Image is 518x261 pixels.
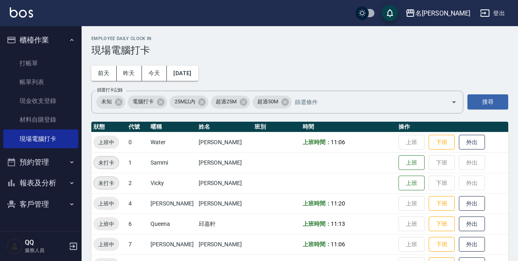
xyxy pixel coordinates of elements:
th: 班別 [252,122,301,132]
span: 11:13 [331,221,345,227]
button: 昨天 [117,66,142,81]
img: Person [7,238,23,254]
td: [PERSON_NAME] [197,234,252,254]
button: 名[PERSON_NAME] [402,5,474,22]
a: 材料自購登錄 [3,110,78,129]
button: 下班 [429,135,455,150]
p: 服務人員 [25,247,66,254]
th: 代號 [126,122,148,132]
td: 邱嘉軒 [197,214,252,234]
button: 下班 [429,196,455,211]
button: 上班 [398,155,425,170]
button: 外出 [459,216,485,232]
input: 篩選條件 [293,95,437,109]
h5: QQ [25,239,66,247]
button: 預約管理 [3,152,78,173]
th: 暱稱 [148,122,197,132]
th: 姓名 [197,122,252,132]
td: 1 [126,152,148,173]
span: 25M以內 [170,98,200,106]
button: 櫃檯作業 [3,29,78,51]
span: 11:06 [331,139,345,145]
span: 超過50M [252,98,283,106]
b: 上班時間： [303,221,331,227]
td: Water [148,132,197,152]
td: [PERSON_NAME] [197,173,252,193]
h2: Employee Daily Clock In [91,36,508,41]
td: 0 [126,132,148,152]
a: 現場電腦打卡 [3,129,78,148]
span: 未打卡 [94,179,119,187]
th: 時間 [301,122,397,132]
button: 今天 [142,66,167,81]
span: 上班中 [93,199,119,208]
button: 客戶管理 [3,194,78,215]
span: 超過25M [211,98,241,106]
td: [PERSON_NAME] [197,193,252,214]
div: 25M以內 [170,96,209,109]
td: 4 [126,193,148,214]
a: 現金收支登錄 [3,91,78,110]
td: Vicky [148,173,197,193]
a: 打帳單 [3,54,78,73]
span: 11:06 [331,241,345,248]
th: 狀態 [91,122,126,132]
button: 外出 [459,196,485,211]
span: 上班中 [93,220,119,228]
td: [PERSON_NAME] [148,234,197,254]
span: 上班中 [93,138,119,147]
div: 超過50M [252,96,292,109]
td: 6 [126,214,148,234]
button: 報表及分析 [3,172,78,194]
b: 上班時間： [303,139,331,145]
button: Open [447,96,460,109]
h3: 現場電腦打卡 [91,45,508,56]
td: [PERSON_NAME] [197,152,252,173]
span: 未打卡 [94,158,119,167]
img: Logo [10,7,33,18]
div: 名[PERSON_NAME] [415,8,470,18]
td: [PERSON_NAME] [148,193,197,214]
b: 上班時間： [303,200,331,207]
button: [DATE] [167,66,198,81]
span: 11:20 [331,200,345,207]
button: 前天 [91,66,117,81]
button: save [382,5,398,21]
td: [PERSON_NAME] [197,132,252,152]
div: 未知 [96,96,125,109]
button: 上班 [398,176,425,191]
button: 登出 [477,6,508,21]
th: 操作 [396,122,508,132]
td: Queena [148,214,197,234]
button: 外出 [459,237,485,252]
a: 帳單列表 [3,73,78,91]
label: 篩選打卡記錄 [97,87,123,93]
b: 上班時間： [303,241,331,248]
span: 未知 [96,98,117,106]
button: 外出 [459,135,485,150]
div: 電腦打卡 [128,96,167,109]
span: 上班中 [93,240,119,249]
button: 下班 [429,216,455,232]
span: 電腦打卡 [128,98,159,106]
button: 下班 [429,237,455,252]
td: Sammi [148,152,197,173]
div: 超過25M [211,96,250,109]
button: 搜尋 [467,94,508,109]
td: 2 [126,173,148,193]
td: 7 [126,234,148,254]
